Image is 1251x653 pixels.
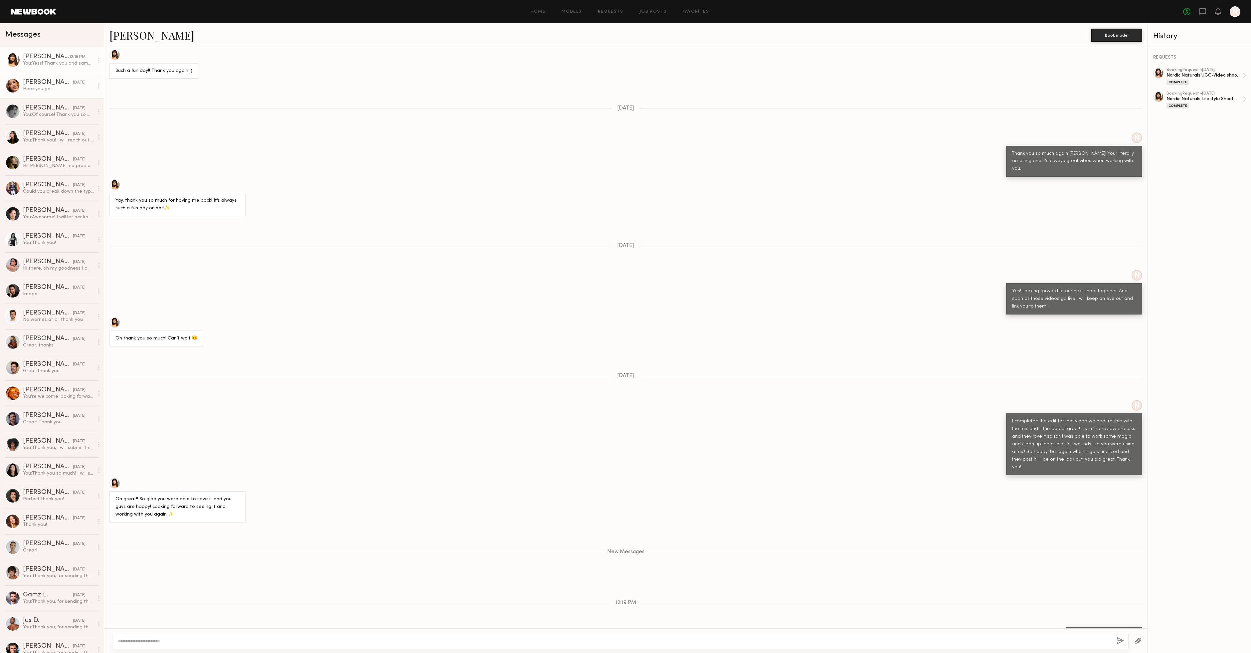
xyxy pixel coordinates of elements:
a: N [1230,6,1240,17]
div: You: Thank you so much! I will submit these! [23,470,94,477]
div: [PERSON_NAME] [23,412,73,419]
div: Great! Thank you. [23,419,94,425]
div: No worries at all thank you [23,317,94,323]
div: Oh thank you so much! Can’t wait!😊 [115,335,197,342]
div: Great thank you! [23,368,94,374]
div: [DATE] [73,285,86,291]
div: You: Thank you! [23,240,94,246]
div: Oh great!! So glad you were able to save it and you guys are happy! Looking forward to seeing it ... [115,496,240,519]
div: [DATE] [73,464,86,470]
div: Complete [1166,103,1189,109]
div: [DATE] [73,208,86,214]
div: [DATE] [73,515,86,522]
div: You’re welcome looking forward to opportunity to work with you all. [GEOGRAPHIC_DATA] [23,393,94,400]
div: [PERSON_NAME] [23,515,73,522]
span: Messages [5,31,41,39]
div: Gamz L. [23,592,73,598]
div: [DATE] [73,259,86,265]
div: Could you break down the typical day rates? [23,188,94,195]
a: Favorites [683,10,709,14]
div: You: Awesome! I will let her know. [23,214,94,220]
div: You: Thank you! I will reach out again soon. [23,137,94,143]
div: History [1153,33,1246,40]
div: [PERSON_NAME] [23,387,73,393]
a: Requests [598,10,624,14]
a: Job Posts [639,10,667,14]
div: You: Thank you, for sending these over! I will submit these. [23,573,94,579]
div: [DATE] [73,182,86,188]
div: [DATE] [73,618,86,624]
div: [PERSON_NAME] [23,233,73,240]
div: [DATE] [73,566,86,573]
div: [DATE] [73,643,86,650]
div: [DATE] [73,336,86,342]
div: You: Of course! Thank you so much! [23,111,94,118]
div: [PERSON_NAME] [23,79,73,86]
div: booking Request • [DATE] [1166,68,1242,72]
div: Yay, thank you so much for having me back! It’s always such a fun day on set!✨ [115,197,240,212]
div: [DATE] [73,156,86,163]
div: 12:19 PM [69,54,86,60]
div: [DATE] [73,592,86,598]
div: [DATE] [73,233,86,240]
div: [DATE] [73,131,86,137]
div: [PERSON_NAME] [23,54,69,60]
div: [PERSON_NAME] [23,489,73,496]
div: [DATE] [73,490,86,496]
div: [PERSON_NAME] [23,130,73,137]
div: [PERSON_NAME] [23,105,73,111]
a: Book model [1091,32,1142,38]
div: [DATE] [73,541,86,547]
div: [PERSON_NAME] [23,207,73,214]
div: REQUESTS [1153,55,1246,60]
div: [PERSON_NAME] [23,156,73,163]
div: [DATE] [73,105,86,111]
div: Nordic Naturals UGC-Video shoot - V397-V399 [1166,72,1242,79]
div: [DATE] [73,387,86,393]
div: Nordic Naturals Lifestyle Shoot-P068 [1166,96,1242,102]
div: booking Request • [DATE] [1166,92,1242,96]
span: New Messages [607,549,644,555]
div: Thank you so much again [PERSON_NAME]! Your literally amazing and it's always great vibes when wo... [1012,150,1136,173]
a: Models [561,10,582,14]
div: Complete [1166,80,1189,85]
div: Thank you! [23,522,94,528]
div: [PERSON_NAME] [23,541,73,547]
div: Great, thanks! [23,342,94,348]
span: [DATE] [617,243,634,249]
a: Home [531,10,546,14]
span: [DATE] [617,373,634,379]
div: Such a fun day!! Thank you again :) [115,67,192,75]
div: Here you go! [23,86,94,92]
div: [PERSON_NAME] [23,361,73,368]
button: Book model [1091,29,1142,42]
div: You: Thank you, for sending these over! I will submit these. [23,598,94,605]
div: [PERSON_NAME] [23,310,73,317]
div: [DATE] [73,361,86,368]
div: Yes! Looking forward to our next shoot together. And soon as those videos go live I will keep an ... [1012,288,1136,311]
div: [PERSON_NAME] [23,643,73,650]
div: Perfect thank you! [23,496,94,502]
div: [DATE] [73,438,86,445]
div: [PERSON_NAME] [23,182,73,188]
div: [PERSON_NAME] [23,284,73,291]
div: Great! [23,547,94,553]
a: [PERSON_NAME] [109,28,194,42]
div: Hi [PERSON_NAME], no problem [EMAIL_ADDRESS][PERSON_NAME][DOMAIN_NAME] [PHONE_NUMBER] I would rat... [23,163,94,169]
span: 12:19 PM [616,600,636,606]
div: I completed the edit for that video we had trouble with the mic and it turned out great! It's in ... [1012,418,1136,471]
span: [DATE] [617,106,634,111]
div: [PERSON_NAME] [23,259,73,265]
div: [PERSON_NAME] [23,335,73,342]
div: Image [23,291,94,297]
div: Jus D. [23,617,73,624]
div: [DATE] [73,310,86,317]
div: [DATE] [73,413,86,419]
div: [PERSON_NAME] [23,464,73,470]
a: bookingRequest •[DATE]Nordic Naturals UGC-Video shoot - V397-V399Complete [1166,68,1246,85]
div: You: Thank you, for sending these over! I will submit these. [23,624,94,630]
div: Hi there, oh my goodness I am so sorry. Unfortunately I was shooting in [GEOGRAPHIC_DATA] and I c... [23,265,94,272]
div: You: Yess! Thank you and same :D [23,60,94,67]
div: [PERSON_NAME] [23,438,73,445]
a: bookingRequest •[DATE]Nordic Naturals Lifestyle Shoot-P068Complete [1166,92,1246,109]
